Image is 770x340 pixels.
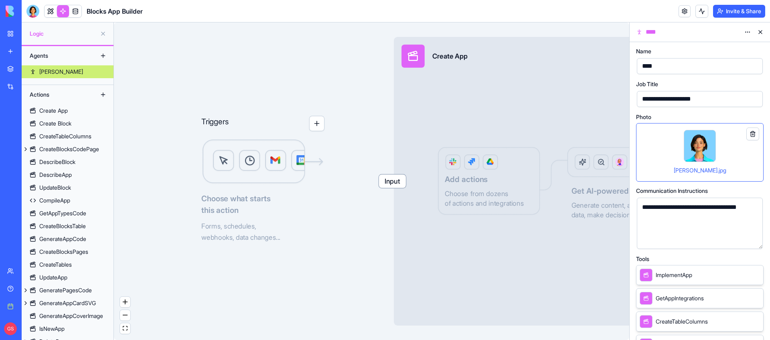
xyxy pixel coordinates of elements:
span: Job Title [636,81,658,87]
div: CreateBlocksCodePage [39,145,99,153]
span: [PERSON_NAME].jpg [674,167,726,174]
a: CreateBlocksPages [22,245,113,258]
div: Agents [26,49,90,62]
button: fit view [120,323,130,334]
a: CreateBlocksTable [22,220,113,233]
a: Create App [22,104,113,117]
button: zoom in [120,297,130,308]
a: IsNewApp [22,322,113,335]
div: GenerateAppCardSVG [39,299,96,307]
div: UpdateBlock [39,184,71,192]
span: Photo [636,114,651,120]
a: Create Block [22,117,113,130]
div: IsNewApp [39,325,65,333]
div: UpdateApp [39,273,67,281]
div: Actions [26,88,90,101]
span: Input [379,174,406,188]
span: Choose what starts this action [201,193,324,216]
a: GenerateAppCoverImage [22,310,113,322]
span: Forms, schedules, webhooks, data changes... [201,222,280,241]
span: Logic [30,30,97,38]
span: Name [636,49,651,54]
a: CreateTables [22,258,113,271]
div: GenerateAppCoverImage [39,312,103,320]
div: Create App [432,51,468,61]
a: GetAppTypesCode [22,207,113,220]
a: CreateTableColumns [22,130,113,143]
div: TriggersLogicChoose what startsthis actionForms, schedules,webhooks, data changes... [201,85,324,243]
img: Logic [201,139,324,185]
button: Invite & Share [713,5,765,18]
span: ImplementApp [656,271,692,279]
a: [PERSON_NAME] [22,65,113,78]
a: GenerateAppCardSVG [22,297,113,310]
a: CreateBlocksCodePage [22,143,113,156]
div: [PERSON_NAME] [39,68,83,76]
a: GeneratePagesCode [22,284,113,297]
div: Create App [39,107,68,115]
div: CreateTables [39,261,72,269]
div: InputCreate AppLogicAdd actionsChoose from dozensof actions and integrationsGet AI-powered result... [394,37,683,326]
div: GenerateAppCode [39,235,86,243]
span: GetAppIntegrations [656,294,704,302]
div: CreateBlocksPages [39,248,88,256]
a: DescribeBlock [22,156,113,168]
span: GS [4,322,17,335]
div: CreateBlocksTable [39,222,86,230]
img: logo [6,6,55,17]
div: CreateTableColumns [39,132,91,140]
div: GeneratePagesCode [39,286,92,294]
button: zoom out [120,310,130,321]
span: Communication Instructions [636,188,708,194]
p: Triggers [201,116,229,131]
span: Blocks App Builder [87,6,143,16]
div: Create Block [39,119,71,127]
span: CreateTableColumns [656,318,708,326]
a: UpdateBlock [22,181,113,194]
span: Tools [636,256,649,262]
div: CompileApp [39,196,70,204]
a: DescribeApp [22,168,113,181]
a: UpdateApp [22,271,113,284]
div: [PERSON_NAME].jpg [636,123,764,182]
div: GetAppTypesCode [39,209,86,217]
a: CompileApp [22,194,113,207]
div: DescribeApp [39,171,72,179]
div: DescribeBlock [39,158,75,166]
a: GenerateAppCode [22,233,113,245]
